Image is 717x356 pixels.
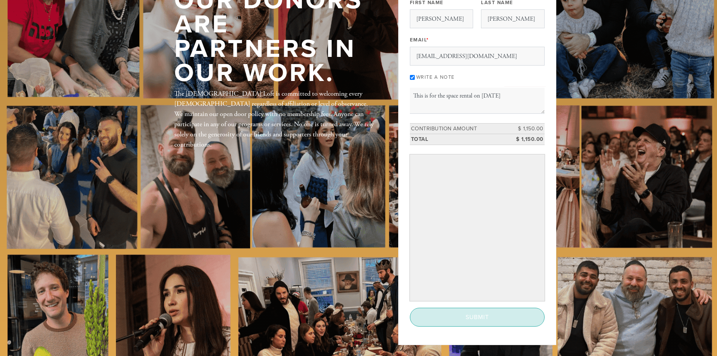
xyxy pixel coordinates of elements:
[410,123,511,134] td: Contribution Amount
[411,156,543,299] iframe: Secure payment input frame
[426,37,429,43] span: This field is required.
[511,134,545,145] td: $ 1,150.00
[174,89,374,150] div: The [DEMOGRAPHIC_DATA] Loft is committed to welcoming every [DEMOGRAPHIC_DATA] regardless of affi...
[410,37,429,43] label: Email
[416,74,455,80] label: Write a note
[511,123,545,134] td: $ 1,150.00
[410,134,511,145] td: Total
[410,308,545,327] input: Submit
